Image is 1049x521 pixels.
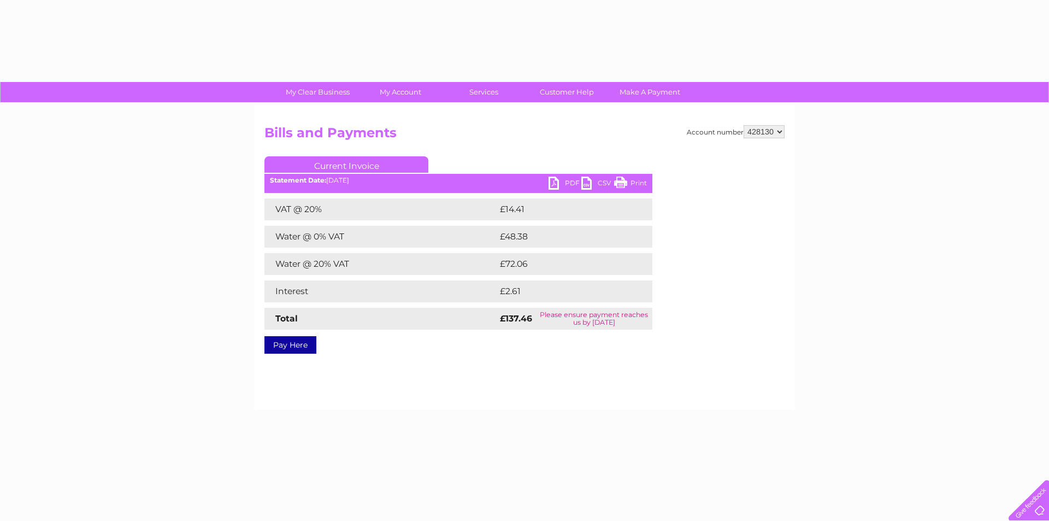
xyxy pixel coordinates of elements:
a: Current Invoice [264,156,428,173]
a: Services [439,82,529,102]
a: CSV [581,177,614,192]
td: £14.41 [497,198,628,220]
b: Statement Date: [270,176,326,184]
div: Account number [687,125,785,138]
strong: £137.46 [500,313,532,324]
a: Make A Payment [605,82,695,102]
td: Please ensure payment reaches us by [DATE] [536,308,652,330]
td: £48.38 [497,226,630,248]
a: PDF [549,177,581,192]
strong: Total [275,313,298,324]
h2: Bills and Payments [264,125,785,146]
td: Water @ 0% VAT [264,226,497,248]
a: Pay Here [264,336,316,354]
a: Customer Help [522,82,612,102]
td: Interest [264,280,497,302]
a: My Account [356,82,446,102]
a: Print [614,177,647,192]
td: £2.61 [497,280,626,302]
a: My Clear Business [273,82,363,102]
td: VAT @ 20% [264,198,497,220]
td: Water @ 20% VAT [264,253,497,275]
td: £72.06 [497,253,630,275]
div: [DATE] [264,177,652,184]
